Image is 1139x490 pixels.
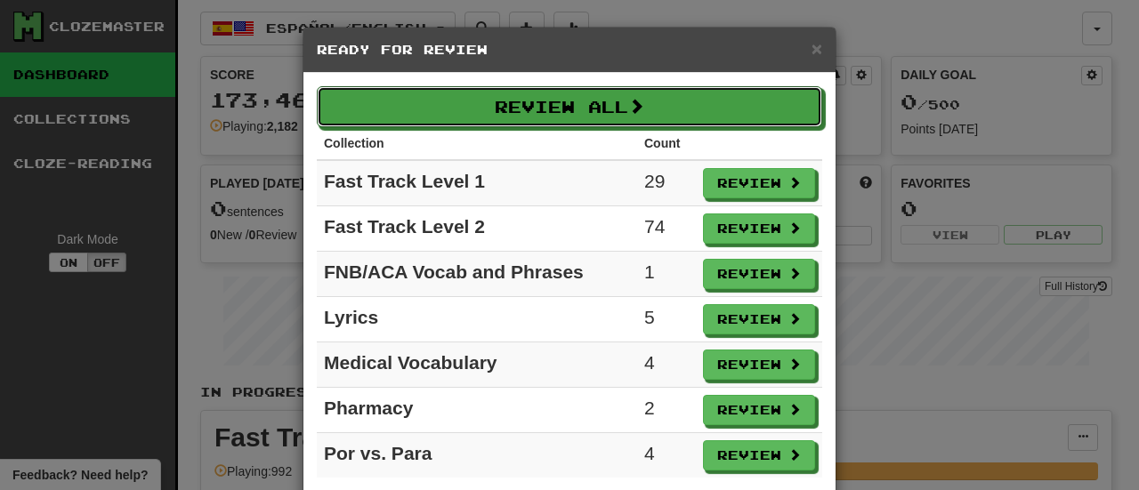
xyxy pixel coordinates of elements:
h5: Ready for Review [317,41,822,59]
th: Count [637,127,696,160]
button: Review [703,213,815,244]
button: Review [703,168,815,198]
td: 74 [637,206,696,252]
td: Medical Vocabulary [317,342,637,388]
td: Fast Track Level 1 [317,160,637,206]
td: 5 [637,297,696,342]
td: Pharmacy [317,388,637,433]
button: Review [703,304,815,334]
td: 1 [637,252,696,297]
td: 4 [637,342,696,388]
td: FNB/ACA Vocab and Phrases [317,252,637,297]
span: × [812,38,822,59]
td: Fast Track Level 2 [317,206,637,252]
td: Por vs. Para [317,433,637,478]
button: Review [703,395,815,425]
button: Review [703,349,815,380]
button: Review [703,259,815,289]
th: Collection [317,127,637,160]
td: 29 [637,160,696,206]
button: Review All [317,86,822,127]
td: 2 [637,388,696,433]
button: Close [812,39,822,58]
td: Lyrics [317,297,637,342]
button: Review [703,440,815,470]
td: 4 [637,433,696,478]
